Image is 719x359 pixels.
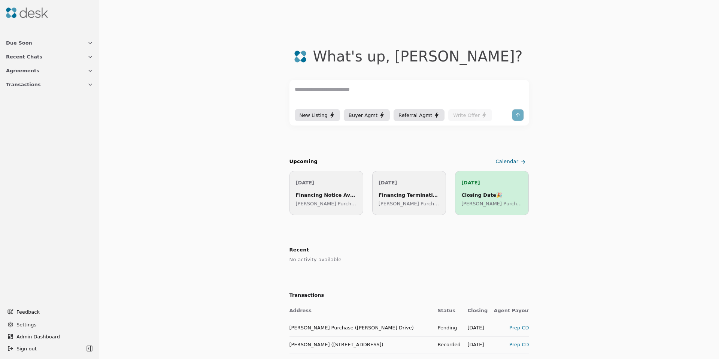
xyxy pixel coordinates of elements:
[432,319,462,336] td: Pending
[6,7,48,18] img: Desk
[296,191,357,199] div: Financing Notice Available
[296,200,357,208] p: [PERSON_NAME] Purchase ([PERSON_NAME] Drive)
[349,111,377,119] span: Buyer Agmt
[300,111,335,119] div: New Listing
[289,171,363,215] a: [DATE]Financing Notice Available[PERSON_NAME] Purchase ([PERSON_NAME] Drive)
[6,39,32,47] span: Due Soon
[289,158,318,166] h2: Upcoming
[488,302,529,319] th: Agent Payout
[494,341,529,349] div: Prep CD
[296,179,357,187] p: [DATE]
[6,67,39,75] span: Agreements
[462,336,488,353] td: [DATE]
[289,319,432,336] td: [PERSON_NAME] Purchase ([PERSON_NAME] Drive)
[313,48,522,65] div: What's up , [PERSON_NAME] ?
[6,53,42,61] span: Recent Chats
[16,333,92,341] span: Admin Dashboard
[1,78,98,91] button: Transactions
[289,336,432,353] td: [PERSON_NAME] ([STREET_ADDRESS])
[494,156,529,168] a: Calendar
[461,191,522,199] div: Closing Date 🎉
[462,302,488,319] th: Closing
[495,158,518,166] span: Calendar
[461,179,522,187] p: [DATE]
[294,50,307,63] img: logo
[16,321,36,329] span: Settings
[494,324,529,332] div: Prep CD
[295,109,340,121] button: New Listing
[4,319,95,331] button: Settings
[379,200,440,208] p: [PERSON_NAME] Purchase ([PERSON_NAME] Drive)
[432,302,462,319] th: Status
[6,81,41,88] span: Transactions
[394,109,445,121] button: Referral Agmt
[16,308,89,316] span: Feedback
[379,179,440,187] p: [DATE]
[379,191,440,199] div: Financing Termination Deadline
[462,319,488,336] td: [DATE]
[3,305,93,319] button: Feedback
[432,336,462,353] td: Recorded
[1,64,98,78] button: Agreements
[1,50,98,64] button: Recent Chats
[344,109,390,121] button: Buyer Agmt
[4,343,84,355] button: Sign out
[289,302,432,319] th: Address
[398,111,432,119] span: Referral Agmt
[289,245,529,255] h2: Recent
[289,292,529,299] h2: Transactions
[289,255,529,265] div: No activity available
[16,345,37,353] span: Sign out
[1,36,98,50] button: Due Soon
[455,171,529,215] a: [DATE]Closing Date🎉[PERSON_NAME] Purchase ([PERSON_NAME] Drive)
[461,200,522,208] p: [PERSON_NAME] Purchase ([PERSON_NAME] Drive)
[372,171,446,215] a: [DATE]Financing Termination Deadline[PERSON_NAME] Purchase ([PERSON_NAME] Drive)
[4,331,95,343] button: Admin Dashboard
